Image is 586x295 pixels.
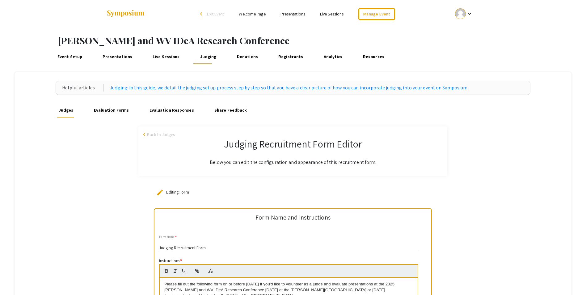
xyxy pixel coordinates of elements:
a: Resources [361,49,386,64]
img: Symposium by ForagerOne [106,10,145,18]
span: Exit Event [207,11,224,17]
a: Event Setup [56,49,84,64]
h1: [PERSON_NAME] and WV IDeA Research Conference [58,35,586,46]
h5: Form Name and Instructions [255,214,331,221]
a: Manage Event [358,8,395,20]
iframe: Chat [5,267,26,290]
a: Share Feedback [213,103,248,118]
button: Expand account dropdown [449,7,480,21]
a: Judging [199,49,218,64]
a: Live Sessions [151,49,181,64]
a: Live Sessions [320,11,344,17]
a: Analytics [322,49,344,64]
span: Back to Judges [147,131,175,138]
a: Evaluation Responses [148,103,195,118]
a: Presentations [101,49,134,64]
a: Judging: In this guide, we detail the judging set up process step by step so that you have a clea... [110,84,468,92]
mat-icon: edit [156,189,164,196]
mat-icon: Expand account dropdown [466,10,473,17]
span: Editing Form [166,189,189,195]
p: Below you can edit the configuration and appearance of this recruitment form. [143,159,442,166]
mat-label: Instructions [159,258,182,263]
div: Helpful articles [62,84,104,92]
a: Presentations [280,11,305,17]
span: arrow_back_ios [143,133,147,136]
a: Judges [57,103,75,118]
a: Evaluation Forms [92,103,130,118]
a: Registrants [277,49,305,64]
a: Donations [235,49,259,64]
h2: Judging Recruitment Form Editor [143,138,442,150]
div: arrow_back_ios [200,12,204,16]
input: form name [159,246,418,250]
a: Welcome Page [239,11,265,17]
